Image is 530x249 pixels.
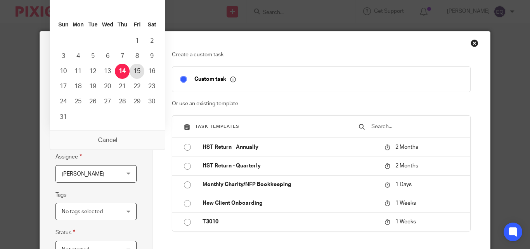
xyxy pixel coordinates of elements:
button: 21 [115,79,130,94]
abbr: Saturday [148,21,156,28]
label: Assignee [55,152,82,161]
span: [PERSON_NAME] [62,171,104,177]
span: 1 Weeks [395,219,416,225]
button: 14 [115,64,130,79]
button: 20 [100,79,115,94]
p: T3010 [203,218,377,226]
button: 1 [130,33,144,49]
span: No tags selected [62,209,103,214]
button: 13 [100,64,115,79]
span: Task templates [195,124,239,129]
button: 28 [115,94,130,109]
span: 1 Days [395,182,412,187]
button: 30 [144,94,159,109]
button: 5 [85,49,100,64]
button: 22 [130,79,144,94]
abbr: Friday [134,21,141,28]
button: 19 [85,79,100,94]
button: 10 [56,64,71,79]
button: 7 [115,49,130,64]
input: Use the arrow keys to pick a date [55,127,137,145]
button: 2 [144,33,159,49]
p: Create a custom task [172,51,470,59]
span: 1 Weeks [395,200,416,206]
button: 18 [71,79,85,94]
abbr: Sunday [58,21,68,28]
p: Or use an existing template [172,100,470,108]
abbr: Thursday [118,21,127,28]
span: 2 Months [395,145,418,150]
div: Close this dialog window [471,39,478,47]
input: Search... [371,122,462,131]
p: HST Return - Annually [203,143,377,151]
button: 31 [56,110,71,125]
button: 27 [100,94,115,109]
label: Status [55,228,75,237]
button: 6 [100,49,115,64]
button: 16 [144,64,159,79]
button: 8 [130,49,144,64]
button: 29 [130,94,144,109]
button: 17 [56,79,71,94]
button: 26 [85,94,100,109]
p: Custom task [194,76,236,83]
button: 24 [56,94,71,109]
button: 25 [71,94,85,109]
button: 4 [71,49,85,64]
label: Tags [55,191,66,199]
button: 9 [144,49,159,64]
abbr: Tuesday [88,21,98,28]
button: 12 [85,64,100,79]
abbr: Monday [73,21,83,28]
p: Monthly Charity/NFP Bookkeeping [203,181,377,188]
span: 2 Months [395,163,418,169]
button: 23 [144,79,159,94]
button: 15 [130,64,144,79]
p: HST Return - Quarterly [203,162,377,170]
button: 3 [56,49,71,64]
p: New Client Onboarding [203,199,377,207]
abbr: Wednesday [102,21,113,28]
button: 11 [71,64,85,79]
